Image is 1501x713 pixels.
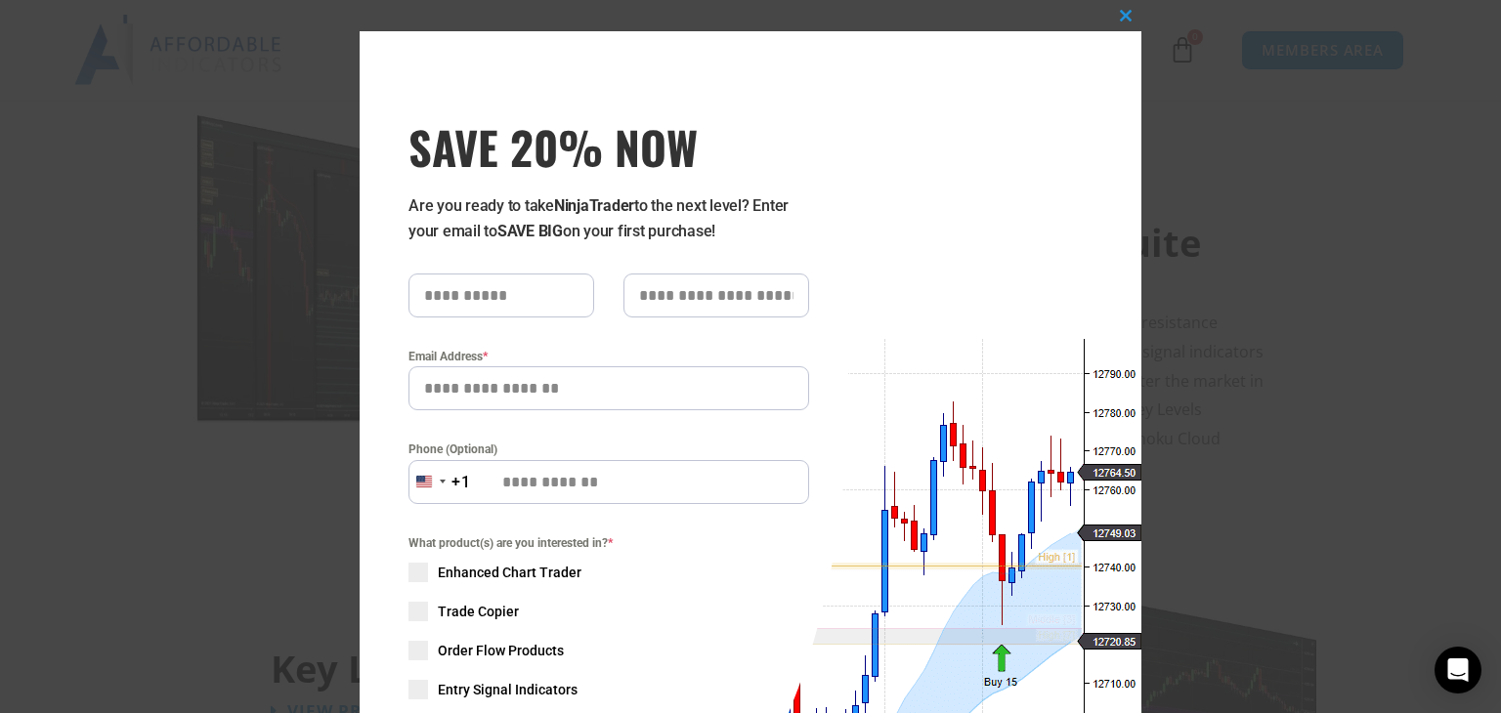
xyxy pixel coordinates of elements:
[408,533,809,553] span: What product(s) are you interested in?
[408,460,471,504] button: Selected country
[408,347,809,366] label: Email Address
[438,563,581,582] span: Enhanced Chart Trader
[438,680,578,699] span: Entry Signal Indicators
[1435,647,1481,693] div: Open Intercom Messenger
[408,119,809,174] span: SAVE 20% NOW
[451,470,471,495] div: +1
[408,641,809,660] label: Order Flow Products
[408,680,809,699] label: Entry Signal Indicators
[408,193,809,244] p: Are you ready to take to the next level? Enter your email to on your first purchase!
[408,602,809,621] label: Trade Copier
[554,196,634,215] strong: NinjaTrader
[438,602,519,621] span: Trade Copier
[408,440,809,459] label: Phone (Optional)
[408,563,809,582] label: Enhanced Chart Trader
[438,641,564,660] span: Order Flow Products
[497,222,563,240] strong: SAVE BIG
